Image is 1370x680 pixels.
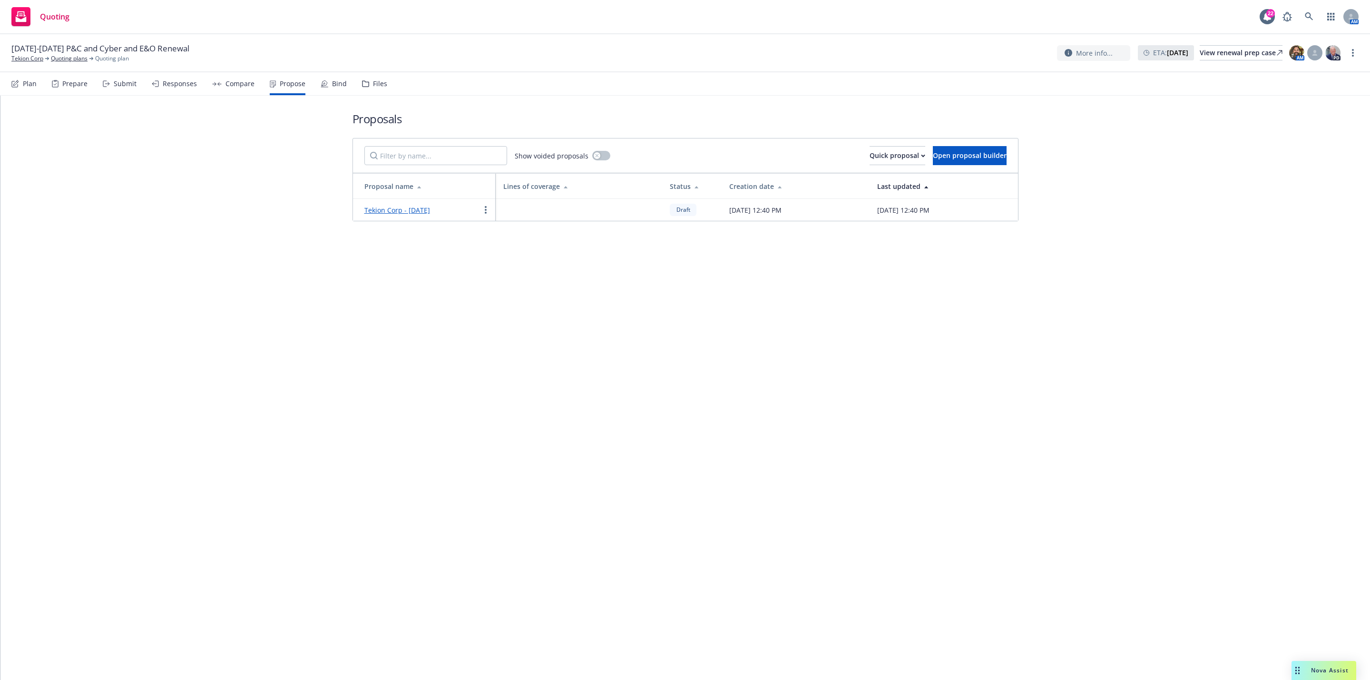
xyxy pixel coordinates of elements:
[364,146,507,165] input: Filter by name...
[1266,9,1275,18] div: 22
[364,206,430,215] a: Tekion Corp - [DATE]
[225,80,254,88] div: Compare
[877,205,930,215] span: [DATE] 12:40 PM
[1292,661,1356,680] button: Nova Assist
[280,80,305,88] div: Propose
[352,111,1018,127] h1: Proposals
[1311,666,1349,674] span: Nova Assist
[364,181,488,191] div: Proposal name
[332,80,347,88] div: Bind
[1292,661,1303,680] div: Drag to move
[1347,47,1359,59] a: more
[515,151,588,161] span: Show voided proposals
[51,54,88,63] a: Quoting plans
[8,3,73,30] a: Quoting
[1278,7,1297,26] a: Report a Bug
[1289,45,1304,60] img: photo
[1057,45,1130,61] button: More info...
[877,181,1010,191] div: Last updated
[373,80,387,88] div: Files
[674,206,693,214] span: Draft
[1300,7,1319,26] a: Search
[670,181,714,191] div: Status
[23,80,37,88] div: Plan
[480,204,491,216] a: more
[11,43,189,54] span: [DATE]-[DATE] P&C and Cyber and E&O Renewal
[1167,48,1188,57] strong: [DATE]
[114,80,137,88] div: Submit
[503,181,655,191] div: Lines of coverage
[1153,48,1188,58] span: ETA :
[40,13,69,20] span: Quoting
[933,146,1007,165] button: Open proposal builder
[62,80,88,88] div: Prepare
[1200,46,1282,60] div: View renewal prep case
[11,54,43,63] a: Tekion Corp
[1076,48,1113,58] span: More info...
[1321,7,1341,26] a: Switch app
[729,205,782,215] span: [DATE] 12:40 PM
[729,181,862,191] div: Creation date
[1325,45,1341,60] img: photo
[163,80,197,88] div: Responses
[95,54,129,63] span: Quoting plan
[870,146,925,165] button: Quick proposal
[1200,45,1282,60] a: View renewal prep case
[933,151,1007,160] span: Open proposal builder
